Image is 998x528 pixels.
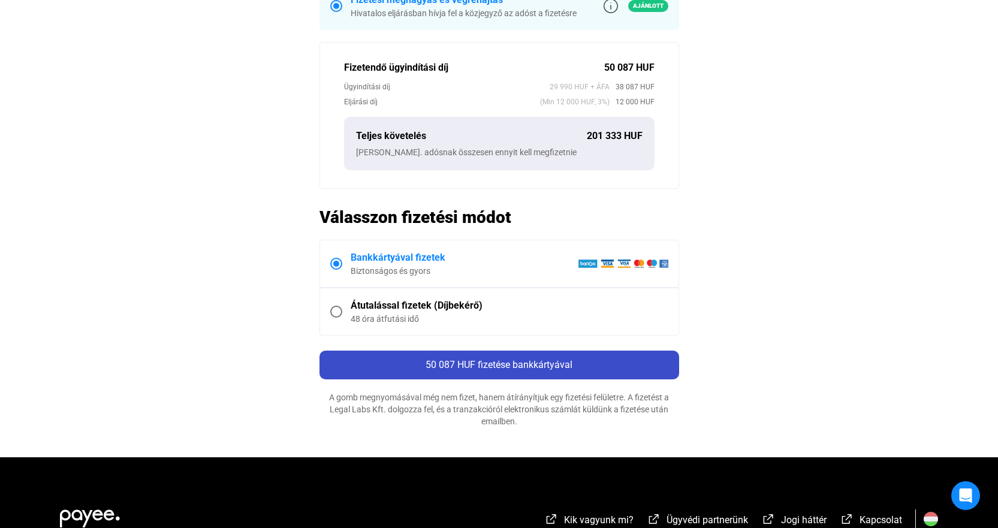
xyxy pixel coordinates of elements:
[544,516,634,527] a: external-link-whiteKik vagyunk mi?
[550,81,610,93] span: 29 990 HUF + ÁFA
[951,481,980,510] div: Open Intercom Messenger
[344,61,604,75] div: Fizetendő ügyindítási díj
[344,81,550,93] div: Ügyindítási díj
[351,7,577,19] div: Hivatalos eljárásban hívja fel a közjegyző az adóst a fizetésre
[924,512,938,526] img: HU.svg
[647,513,661,525] img: external-link-white
[319,351,679,379] button: 50 087 HUF fizetése bankkártyával
[610,81,655,93] span: 38 087 HUF
[667,514,748,526] span: Ügyvédi partnerünk
[647,516,748,527] a: external-link-whiteÜgyvédi partnerünk
[578,259,668,268] img: barion
[426,359,572,370] span: 50 087 HUF fizetése bankkártyával
[587,129,643,143] div: 201 333 HUF
[356,146,643,158] div: [PERSON_NAME]. adósnak összesen ennyit kell megfizetnie
[60,503,120,527] img: white-payee-white-dot.svg
[344,96,540,108] div: Eljárási díj
[356,129,587,143] div: Teljes követelés
[840,513,854,525] img: external-link-white
[351,313,668,325] div: 48 óra átfutási idő
[544,513,559,525] img: external-link-white
[319,391,679,427] div: A gomb megnyomásával még nem fizet, hanem átírányítjuk egy fizetési felületre. A fizetést a Legal...
[540,96,610,108] span: (Min 12 000 HUF, 3%)
[564,514,634,526] span: Kik vagyunk mi?
[351,265,578,277] div: Biztonságos és gyors
[351,251,578,265] div: Bankkártyával fizetek
[351,298,668,313] div: Átutalással fizetek (Díjbekérő)
[319,207,679,228] h2: Válasszon fizetési módot
[610,96,655,108] span: 12 000 HUF
[761,513,776,525] img: external-link-white
[840,516,902,527] a: external-link-whiteKapcsolat
[860,514,902,526] span: Kapcsolat
[604,61,655,75] div: 50 087 HUF
[781,514,827,526] span: Jogi háttér
[761,516,827,527] a: external-link-whiteJogi háttér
